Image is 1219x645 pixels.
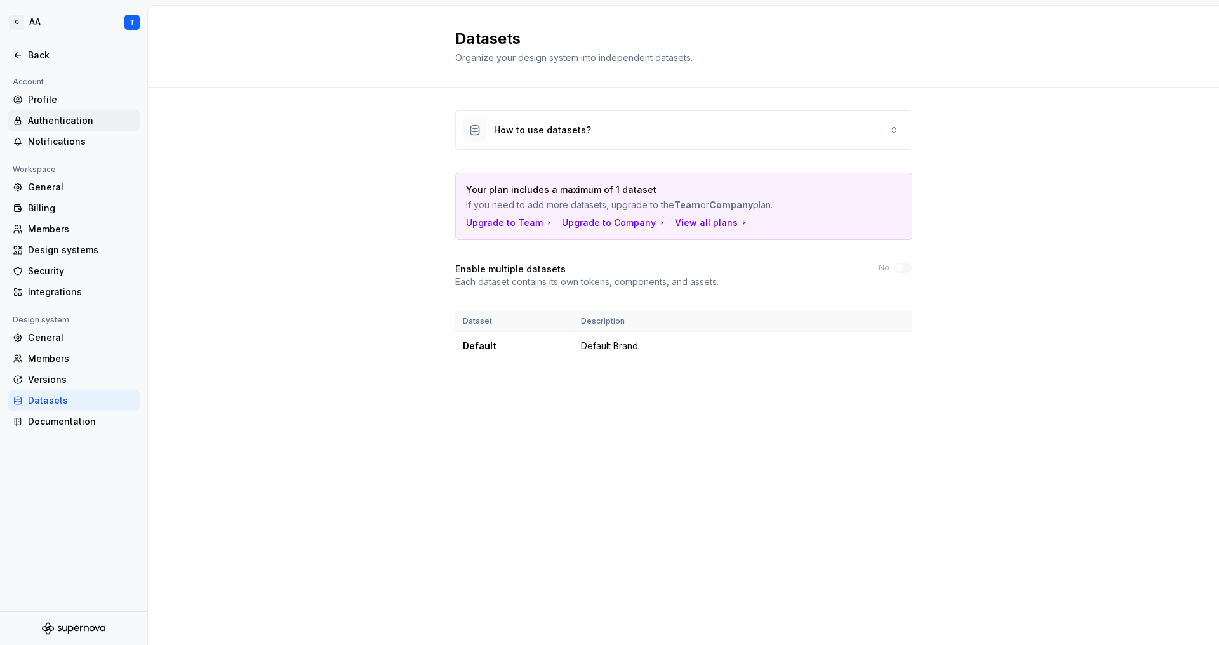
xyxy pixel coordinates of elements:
a: General [8,328,140,348]
div: G [9,15,24,30]
div: Billing [28,202,135,215]
div: Design systems [28,244,135,256]
p: Your plan includes a maximum of 1 dataset [466,183,813,196]
div: Security [28,265,135,277]
div: General [28,331,135,344]
strong: Team [674,199,700,210]
a: Design systems [8,240,140,260]
a: Billing [8,198,140,218]
a: Datasets [8,390,140,411]
a: Notifications [8,131,140,152]
div: Account [8,74,49,90]
th: Dataset [455,311,573,332]
div: Back [28,49,135,62]
div: Integrations [28,286,135,298]
div: Members [28,223,135,236]
div: T [130,17,135,27]
div: Versions [28,373,135,386]
a: Integrations [8,282,140,302]
svg: Supernova Logo [42,622,105,635]
a: Profile [8,90,140,110]
div: Default [463,340,566,352]
div: Notifications [28,135,135,148]
h4: Enable multiple datasets [455,263,566,276]
th: Description [573,311,879,332]
div: Design system [8,312,74,328]
p: If you need to add more datasets, upgrade to the or plan. [466,199,813,211]
a: Versions [8,369,140,390]
a: Members [8,349,140,369]
strong: Company [709,199,753,210]
div: AA [29,16,41,29]
button: GAAT [3,8,145,36]
a: Authentication [8,110,140,131]
button: Upgrade to Company [562,216,667,229]
div: Documentation [28,415,135,428]
p: Each dataset contains its own tokens, components, and assets. [455,276,719,288]
span: Organize your design system into independent datasets. [455,52,693,63]
a: General [8,177,140,197]
div: How to use datasets? [494,124,591,136]
div: Profile [28,93,135,106]
div: General [28,181,135,194]
label: No [879,263,889,273]
div: Members [28,352,135,365]
button: Upgrade to Team [466,216,554,229]
button: View all plans [675,216,749,229]
div: Workspace [8,162,61,177]
div: Datasets [28,394,135,407]
div: Authentication [28,114,135,127]
a: Members [8,219,140,239]
td: Default Brand [573,332,879,361]
a: Back [8,45,140,65]
h2: Datasets [455,29,897,49]
a: Security [8,261,140,281]
a: Documentation [8,411,140,432]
